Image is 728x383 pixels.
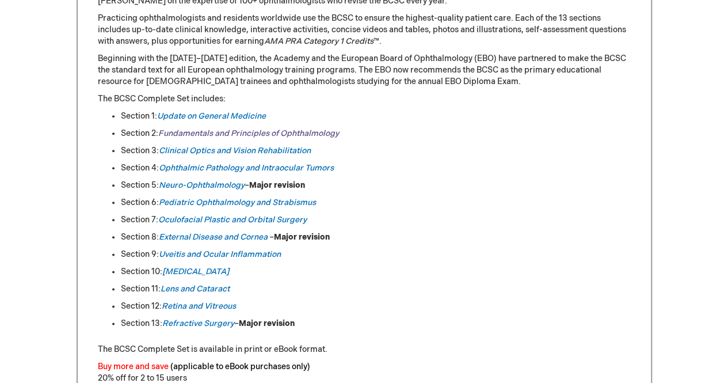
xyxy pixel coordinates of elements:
font: (applicable to eBook purchases only) [170,362,310,371]
a: Fundamentals and Principles of Ophthalmology [158,128,339,138]
li: Section 6: [121,197,631,208]
p: The BCSC Complete Set includes: [98,93,631,105]
li: Section 2: [121,128,631,139]
a: Uveitis and Ocular Inflammation [159,249,281,259]
li: Section 10: [121,266,631,278]
li: Section 9: [121,249,631,260]
a: External Disease and Cornea [159,232,268,242]
em: AMA PRA Category 1 Credits [264,36,373,46]
strong: Major revision [239,318,295,328]
li: Section 11: [121,283,631,295]
a: Pediatric Ophthalmology and Strabismus [159,198,316,207]
p: The BCSC Complete Set is available in print or eBook format. [98,344,631,355]
strong: Major revision [274,232,330,242]
li: Section 8: – [121,232,631,243]
a: Oculofacial Plastic and Orbital Surgery [158,215,307,225]
li: Section 13: – [121,318,631,329]
li: Section 3: [121,145,631,157]
a: [MEDICAL_DATA] [162,267,229,276]
li: Section 12: [121,301,631,312]
li: Section 4: [121,162,631,174]
p: Beginning with the [DATE]–[DATE] edition, the Academy and the European Board of Ophthalmology (EB... [98,53,631,88]
a: Clinical Optics and Vision Rehabilitation [159,146,311,156]
strong: Major revision [249,180,305,190]
a: Refractive Surgery [162,318,234,328]
li: Section 1: [121,111,631,122]
a: Lens and Cataract [161,284,230,294]
li: Section 7: [121,214,631,226]
a: Neuro-Ophthalmology [159,180,245,190]
li: Section 5: – [121,180,631,191]
a: Update on General Medicine [157,111,266,121]
p: Practicing ophthalmologists and residents worldwide use the BCSC to ensure the highest-quality pa... [98,13,631,47]
font: Buy more and save [98,362,169,371]
a: Retina and Vitreous [162,301,236,311]
a: Ophthalmic Pathology and Intraocular Tumors [159,163,334,173]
